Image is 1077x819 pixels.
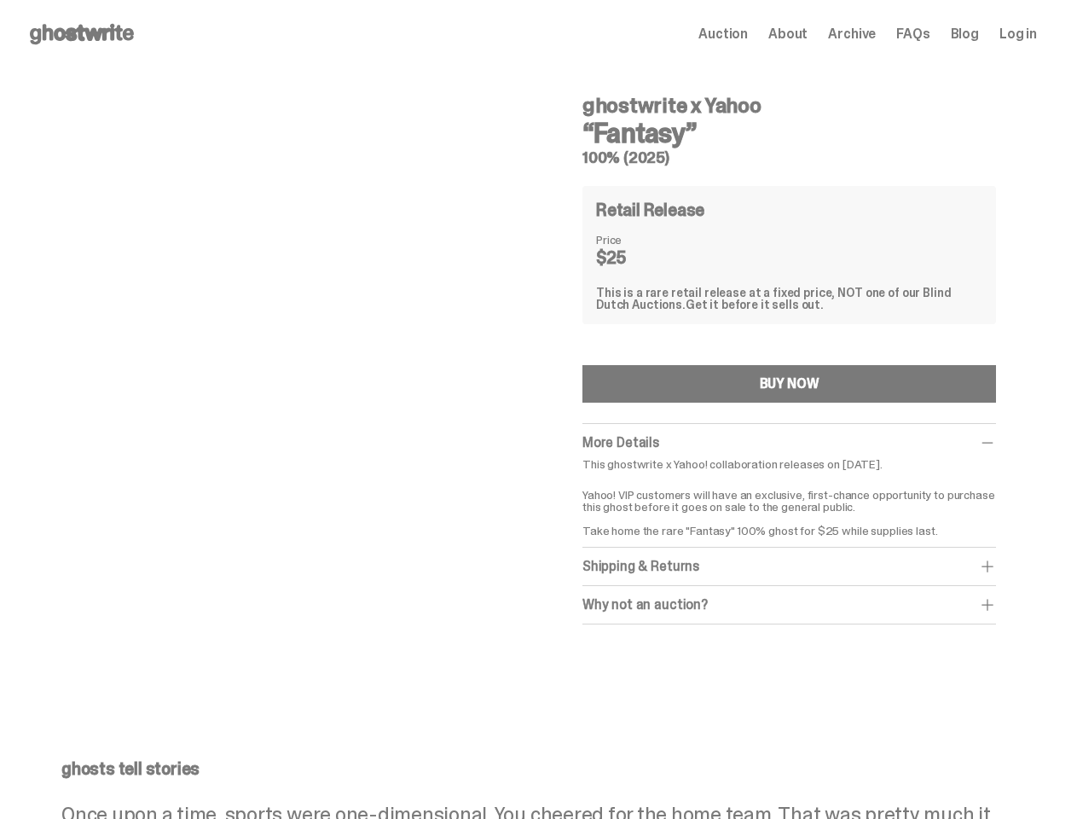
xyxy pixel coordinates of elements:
a: Log in [999,27,1037,41]
h3: “Fantasy” [582,119,996,147]
div: This is a rare retail release at a fixed price, NOT one of our Blind Dutch Auctions. [596,287,982,311]
h4: ghostwrite x Yahoo [582,96,996,116]
span: More Details [582,433,659,451]
h5: 100% (2025) [582,150,996,166]
dd: $25 [596,249,681,266]
dt: Price [596,234,681,246]
div: Why not an auction? [582,596,996,613]
button: BUY NOW [582,365,996,403]
h4: Retail Release [596,201,704,218]
a: Archive [828,27,876,41]
p: Yahoo! VIP customers will have an exclusive, first-chance opportunity to purchase this ghost befo... [582,477,996,537]
div: BUY NOW [760,377,819,391]
a: Blog [951,27,979,41]
a: Auction [698,27,748,41]
p: This ghostwrite x Yahoo! collaboration releases on [DATE]. [582,458,996,470]
a: About [768,27,808,41]
span: Get it before it sells out. [686,297,824,312]
div: Shipping & Returns [582,558,996,575]
p: ghosts tell stories [61,760,1003,777]
a: FAQs [896,27,929,41]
